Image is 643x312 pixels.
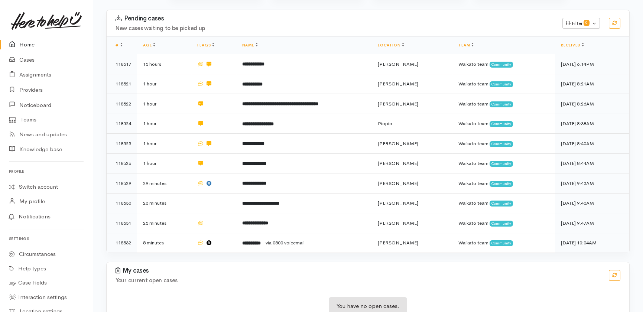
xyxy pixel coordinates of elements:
[452,193,555,213] td: Waikato team
[116,267,600,274] h3: My cases
[378,180,418,186] span: [PERSON_NAME]
[137,94,191,114] td: 1 hour
[555,134,629,154] td: [DATE] 8:40AM
[137,54,191,74] td: 15 hours
[137,134,191,154] td: 1 hour
[452,233,555,253] td: Waikato team
[143,43,155,48] a: Age
[490,240,513,246] span: Community
[555,193,629,213] td: [DATE] 9:46AM
[107,193,137,213] td: 118530
[452,114,555,134] td: Waikato team
[452,94,555,114] td: Waikato team
[452,173,555,194] td: Waikato team
[490,161,513,167] span: Community
[107,94,137,114] td: 118522
[378,160,418,166] span: [PERSON_NAME]
[107,54,137,74] td: 118517
[555,213,629,233] td: [DATE] 9:47AM
[262,240,305,246] span: - via 0800 voicemail
[490,181,513,187] span: Community
[555,233,629,253] td: [DATE] 10:04AM
[9,166,84,176] h6: Profile
[378,81,418,87] span: [PERSON_NAME]
[490,81,513,87] span: Community
[555,74,629,94] td: [DATE] 8:21AM
[137,213,191,233] td: 25 minutes
[116,25,553,32] h4: New cases waiting to be picked up
[378,240,418,246] span: [PERSON_NAME]
[490,121,513,127] span: Community
[562,18,600,29] button: Filter0
[452,153,555,173] td: Waikato team
[378,220,418,226] span: [PERSON_NAME]
[107,114,137,134] td: 118524
[555,94,629,114] td: [DATE] 8:26AM
[107,134,137,154] td: 118525
[137,153,191,173] td: 1 hour
[555,153,629,173] td: [DATE] 8:44AM
[452,213,555,233] td: Waikato team
[458,43,474,48] a: Team
[378,101,418,107] span: [PERSON_NAME]
[116,277,600,284] h4: Your current open cases
[452,54,555,74] td: Waikato team
[116,43,123,48] a: #
[107,74,137,94] td: 118521
[116,15,553,22] h3: Pending cases
[107,153,137,173] td: 118526
[378,43,404,48] a: Location
[452,134,555,154] td: Waikato team
[490,201,513,207] span: Community
[490,101,513,107] span: Community
[107,233,137,253] td: 118532
[137,74,191,94] td: 1 hour
[378,61,418,67] span: [PERSON_NAME]
[242,43,258,48] a: Name
[197,43,214,48] a: Flags
[107,213,137,233] td: 118531
[555,173,629,194] td: [DATE] 9:43AM
[452,74,555,94] td: Waikato team
[137,173,191,194] td: 29 minutes
[378,120,392,127] span: Piopio
[561,43,584,48] a: Received
[137,193,191,213] td: 26 minutes
[490,141,513,147] span: Community
[490,62,513,68] span: Community
[584,20,590,26] span: 0
[107,173,137,194] td: 118529
[137,233,191,253] td: 8 minutes
[555,114,629,134] td: [DATE] 8:38AM
[137,114,191,134] td: 1 hour
[490,221,513,227] span: Community
[9,234,84,244] h6: Settings
[378,200,418,206] span: [PERSON_NAME]
[555,54,629,74] td: [DATE] 6:14PM
[378,140,418,147] span: [PERSON_NAME]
